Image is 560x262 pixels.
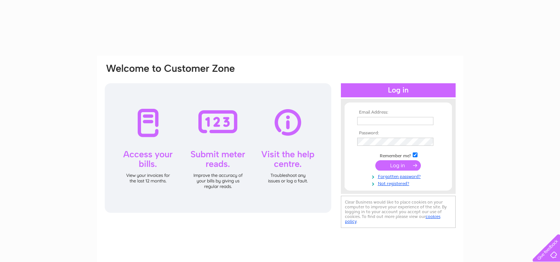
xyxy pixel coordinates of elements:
[375,160,421,171] input: Submit
[355,110,441,115] th: Email Address:
[357,179,441,187] a: Not registered?
[355,131,441,136] th: Password:
[345,214,440,224] a: cookies policy
[355,151,441,159] td: Remember me?
[341,196,456,228] div: Clear Business would like to place cookies on your computer to improve your experience of the sit...
[357,172,441,179] a: Forgotten password?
